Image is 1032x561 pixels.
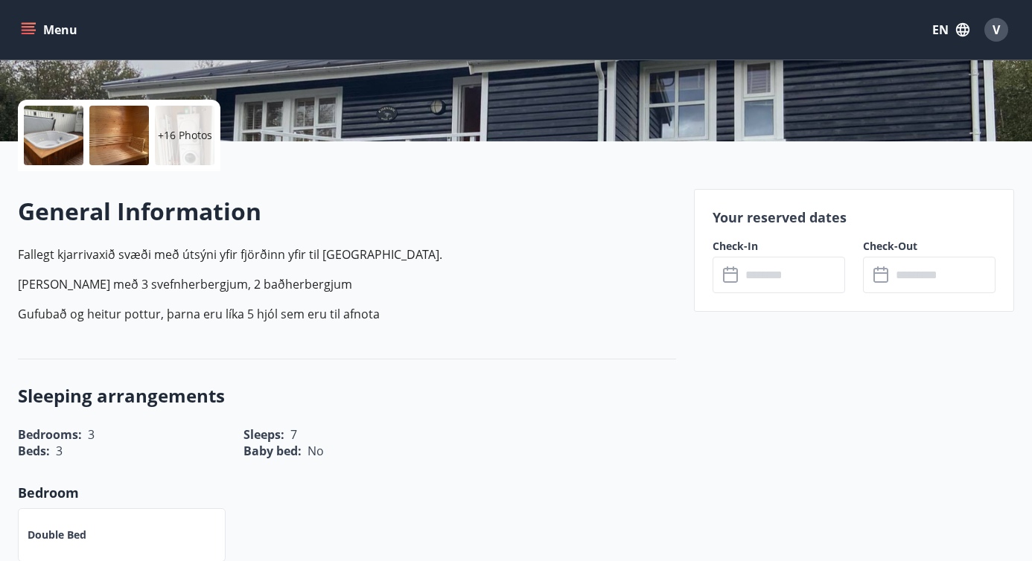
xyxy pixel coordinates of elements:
[158,128,212,143] p: +16 Photos
[978,12,1014,48] button: V
[18,195,676,228] h2: General Information
[18,275,676,293] p: [PERSON_NAME] með 3 svefnherbergjum, 2 baðherbergjum
[18,246,676,263] p: Fallegt kjarrivaxið svæði með útsýni yfir fjörðinn yfir til [GEOGRAPHIC_DATA].
[28,528,86,542] p: Double bed
[713,208,996,227] p: Your reserved dates
[56,443,63,459] span: 3
[18,305,676,323] p: Gufubað og heitur pottur, þarna eru líka 5 hjól sem eru til afnota
[243,443,302,459] span: Baby bed :
[18,483,676,502] p: Bedroom
[926,16,975,43] button: EN
[863,239,996,254] label: Check-Out
[18,443,50,459] span: Beds :
[18,16,83,43] button: menu
[18,383,676,408] h3: Sleeping arrangements
[713,239,845,254] label: Check-In
[308,443,324,459] span: No
[993,22,1000,38] span: V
